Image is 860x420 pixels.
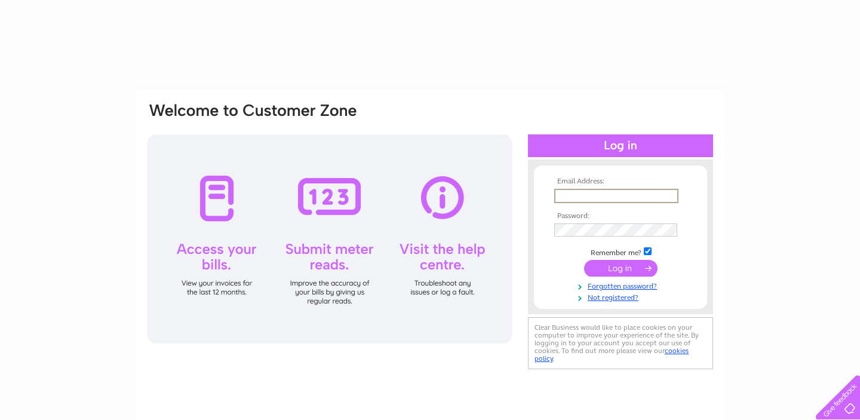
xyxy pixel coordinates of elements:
a: cookies policy [535,347,689,363]
th: Password: [551,212,690,220]
a: Forgotten password? [554,280,690,291]
input: Submit [584,260,658,277]
div: Clear Business would like to place cookies on your computer to improve your experience of the sit... [528,317,713,369]
a: Not registered? [554,291,690,302]
th: Email Address: [551,177,690,186]
td: Remember me? [551,246,690,257]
